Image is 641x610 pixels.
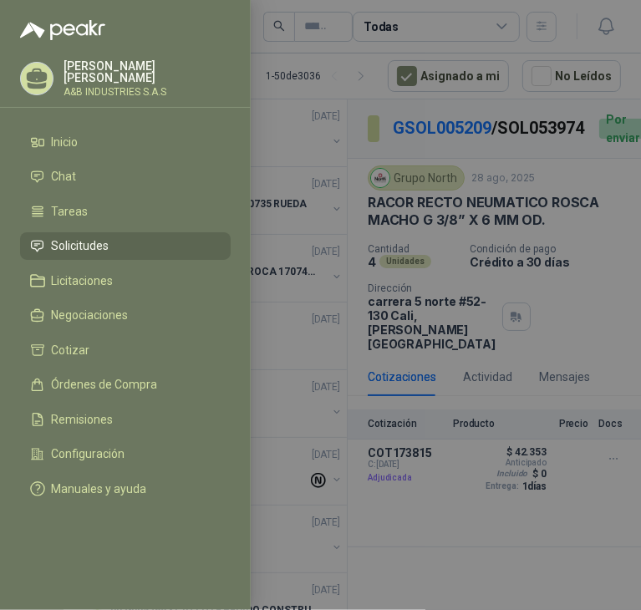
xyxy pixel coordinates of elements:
[52,308,129,322] span: Negociaciones
[20,232,231,261] a: Solicitudes
[20,371,231,399] a: Órdenes de Compra
[20,405,231,434] a: Remisiones
[20,440,231,469] a: Configuración
[52,378,158,391] span: Órdenes de Compra
[20,197,231,226] a: Tareas
[52,482,147,496] span: Manuales y ayuda
[52,239,109,252] span: Solicitudes
[52,447,125,460] span: Configuración
[52,343,90,357] span: Cotizar
[52,274,114,287] span: Licitaciones
[52,170,77,183] span: Chat
[20,20,105,40] img: Logo peakr
[20,267,231,295] a: Licitaciones
[64,87,231,97] p: A&B INDUSTRIES S.A.S
[20,128,231,156] a: Inicio
[52,135,79,149] span: Inicio
[20,163,231,191] a: Chat
[64,60,231,84] p: [PERSON_NAME] [PERSON_NAME]
[20,475,231,503] a: Manuales y ayuda
[20,302,231,330] a: Negociaciones
[52,205,89,218] span: Tareas
[20,336,231,364] a: Cotizar
[52,413,114,426] span: Remisiones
